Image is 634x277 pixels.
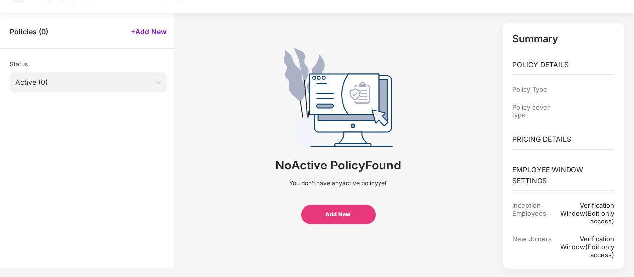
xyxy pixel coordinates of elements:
[10,27,48,36] span: Policies ( 0 )
[512,134,614,145] p: PRICING DETAILS
[512,165,614,186] p: EMPLOYEE WINDOW SETTINGS
[284,48,393,147] img: svg+xml;base64,PHN2ZyB4bWxucz0iaHR0cDovL3d3dy53My5vcmcvMjAwMC9zdmciIHdpZHRoPSIyMjAiIGhlaWdodD0iMj...
[131,27,167,36] span: +Add New
[512,33,614,45] p: Summary
[289,179,387,187] p: You don’t have any active policy yet
[512,59,614,70] p: POLICY DETAILS
[325,211,351,219] span: Add New
[555,235,614,259] div: Verification Window(Edit only access)
[275,157,401,174] div: No Active Policy Found
[10,60,28,68] span: Status
[512,201,555,225] div: Inception Employees
[555,201,614,225] div: Verification Window(Edit only access)
[512,235,555,259] div: New Joiners
[512,85,555,93] div: Policy Type
[512,103,555,119] div: Policy cover type
[15,75,161,90] span: Active (0)
[301,205,376,224] button: Add New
